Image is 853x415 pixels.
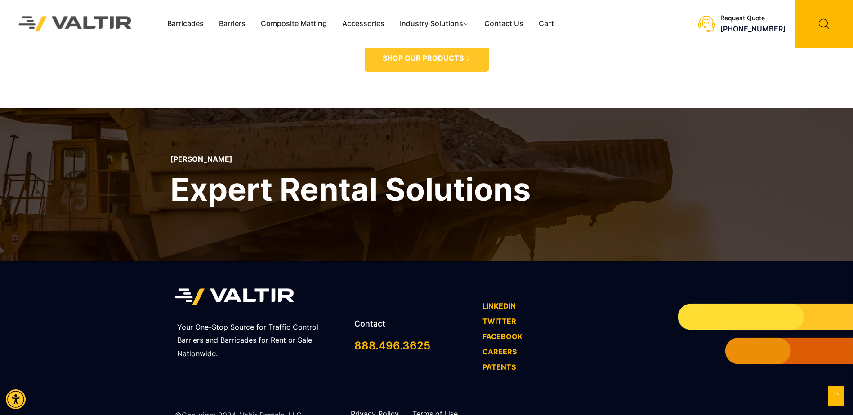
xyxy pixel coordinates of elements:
[6,389,26,409] div: Accessibility Menu
[170,169,531,210] h2: Expert Rental Solutions
[720,24,786,33] a: call (888) 496-3625
[828,386,844,406] a: Open this option
[392,17,477,31] a: Industry Solutions
[365,44,489,72] a: SHOP OUR PRODUCTS
[170,155,531,163] p: [PERSON_NAME]
[482,347,517,356] a: CAREERS
[160,17,211,31] a: Barricades
[354,320,473,328] h2: Contact
[7,4,144,44] img: Valtir Rentals
[482,332,523,341] a: FACEBOOK - open in a new tab
[177,321,343,361] p: Your One-Stop Source for Traffic Control Barriers and Barricades for Rent or Sale Nationwide.
[720,14,786,22] div: Request Quote
[354,339,430,352] a: call 888.496.3625
[335,17,392,31] a: Accessories
[482,317,516,326] a: TWITTER - open in a new tab
[175,284,294,309] img: Valtir Rentals
[482,301,516,310] a: LINKEDIN - open in a new tab
[211,17,253,31] a: Barriers
[383,53,464,63] span: SHOP OUR PRODUCTS
[253,17,335,31] a: Composite Matting
[531,17,562,31] a: Cart
[482,362,516,371] a: PATENTS
[477,17,531,31] a: Contact Us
